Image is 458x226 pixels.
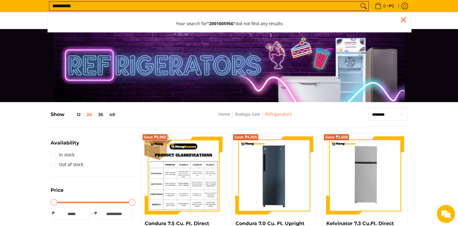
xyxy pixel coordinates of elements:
img: Condura 7.0 Cu. Ft. Upright Freezer Inverter Refrigerator, CUF700MNi (Class A) [235,136,313,214]
textarea: Type your message and hit 'Enter' [3,157,115,178]
a: Bodega Sale [235,111,260,117]
span: Availability [51,141,79,145]
img: Kelvinator 7.3 Cu.Ft. Direct Cool KLC Manual Defrost Standard Refrigerator (Silver) (Class A) [326,136,404,214]
span: ₱ [51,210,57,216]
a: Out of stock [51,160,83,169]
div: Close pop up [399,15,408,24]
nav: Breadcrumbs [176,111,334,124]
a: In stock [51,150,74,160]
strong: "2001005956" [207,21,236,26]
div: Chat with us now [31,34,102,42]
div: Minimize live chat window [99,3,114,18]
span: Save ₱4,555 [234,135,257,139]
button: 12 [64,112,84,117]
a: Refrigerators [265,111,292,117]
button: Search [359,2,368,11]
span: Price [51,188,64,193]
a: Home [218,111,230,117]
button: 36 [95,112,106,117]
button: Your search for"2001005956"did not find any results [170,15,289,32]
h5: Show [51,111,118,118]
summary: Open [51,141,79,150]
span: We're online! [35,72,84,133]
summary: Open [51,188,64,197]
button: 48 [106,112,118,117]
img: Condura 7.5 Cu. Ft. Direct Cool, Two Door Manual Defrost Inverter Refrigerator, Iron Gray (Class ... [145,136,223,214]
span: 0 [382,4,387,8]
span: ₱ [93,210,99,216]
button: 24 [84,112,95,117]
span: Save ₱1,556 [325,135,348,139]
span: • [373,3,396,9]
span: ₱0 [388,4,395,8]
span: Save ₱2,080 [144,135,166,139]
